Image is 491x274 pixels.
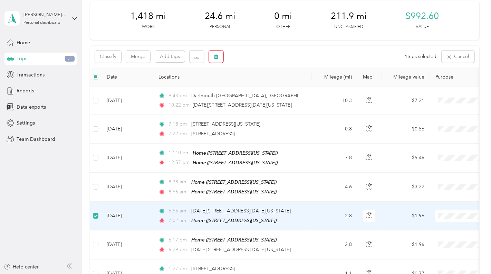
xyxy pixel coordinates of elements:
[17,87,34,94] span: Reports
[126,51,150,63] button: Merge
[169,188,188,196] span: 8:56 am
[169,217,188,225] span: 7:02 am
[155,51,185,62] button: Add tags
[101,115,153,143] td: [DATE]
[452,235,491,274] iframe: Everlance-gr Chat Button Frame
[276,24,290,30] p: Other
[382,67,430,86] th: Mileage value
[442,51,474,63] button: Cancel
[382,86,430,115] td: $7.21
[17,55,27,62] span: Trips
[312,144,357,173] td: 7.8
[169,149,190,157] span: 12:10 pm
[331,11,367,22] span: 211.9 mi
[191,179,277,185] span: Home ([STREET_ADDRESS][US_STATE])
[101,67,153,86] th: Date
[17,136,55,143] span: Team Dashboard
[169,207,188,215] span: 6:55 am
[191,93,318,99] span: Dartmouth [GEOGRAPHIC_DATA], [GEOGRAPHIC_DATA]
[130,11,166,22] span: 1,418 mi
[191,189,277,194] span: Home ([STREET_ADDRESS][US_STATE])
[191,247,291,253] span: [DATE][STREET_ADDRESS][DATE][US_STATE]
[101,230,153,259] td: [DATE]
[312,115,357,143] td: 0.8
[169,246,188,254] span: 6:29 pm
[334,24,363,30] p: Unclassified
[312,173,357,202] td: 4.6
[23,21,60,25] div: Personal dashboard
[312,202,357,230] td: 2.8
[17,119,35,127] span: Settings
[65,56,75,62] span: 51
[405,11,439,22] span: $992.60
[382,173,430,202] td: $3.22
[101,202,153,230] td: [DATE]
[382,202,430,230] td: $1.96
[312,67,357,86] th: Mileage (mi)
[191,218,277,223] span: Home ([STREET_ADDRESS][US_STATE])
[312,230,357,259] td: 2.8
[382,144,430,173] td: $5.46
[169,92,188,100] span: 9:43 pm
[4,263,39,271] button: Help center
[210,24,231,30] p: Personal
[169,265,188,273] span: 1:27 pm
[193,160,278,165] span: Home ([STREET_ADDRESS][US_STATE])
[191,208,291,214] span: [DATE][STREET_ADDRESS][DATE][US_STATE]
[153,67,312,86] th: Locations
[17,39,30,46] span: Home
[17,71,45,79] span: Transactions
[169,130,188,138] span: 7:22 pm
[205,11,235,22] span: 24.6 mi
[382,115,430,143] td: $0.56
[274,11,292,22] span: 0 mi
[405,53,437,60] span: 1 trips selected
[169,236,188,244] span: 6:17 pm
[95,51,121,63] button: Classify
[142,24,155,30] p: Work
[169,101,190,109] span: 10:22 pm
[191,131,235,137] span: [STREET_ADDRESS]
[191,121,260,127] span: [STREET_ADDRESS][US_STATE]
[169,120,188,128] span: 7:18 pm
[357,67,382,86] th: Map
[169,178,188,186] span: 8:38 am
[191,266,235,272] span: [STREET_ADDRESS]
[17,103,46,111] span: Data exports
[169,159,190,166] span: 12:57 pm
[312,86,357,115] td: 10.3
[193,150,278,156] span: Home ([STREET_ADDRESS][US_STATE])
[382,230,430,259] td: $1.96
[416,24,429,30] p: Value
[101,144,153,173] td: [DATE]
[23,11,67,18] div: [PERSON_NAME][EMAIL_ADDRESS][PERSON_NAME][DOMAIN_NAME]
[101,173,153,202] td: [DATE]
[101,86,153,115] td: [DATE]
[193,102,292,108] span: [DATE][STREET_ADDRESS][DATE][US_STATE]
[191,237,277,243] span: Home ([STREET_ADDRESS][US_STATE])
